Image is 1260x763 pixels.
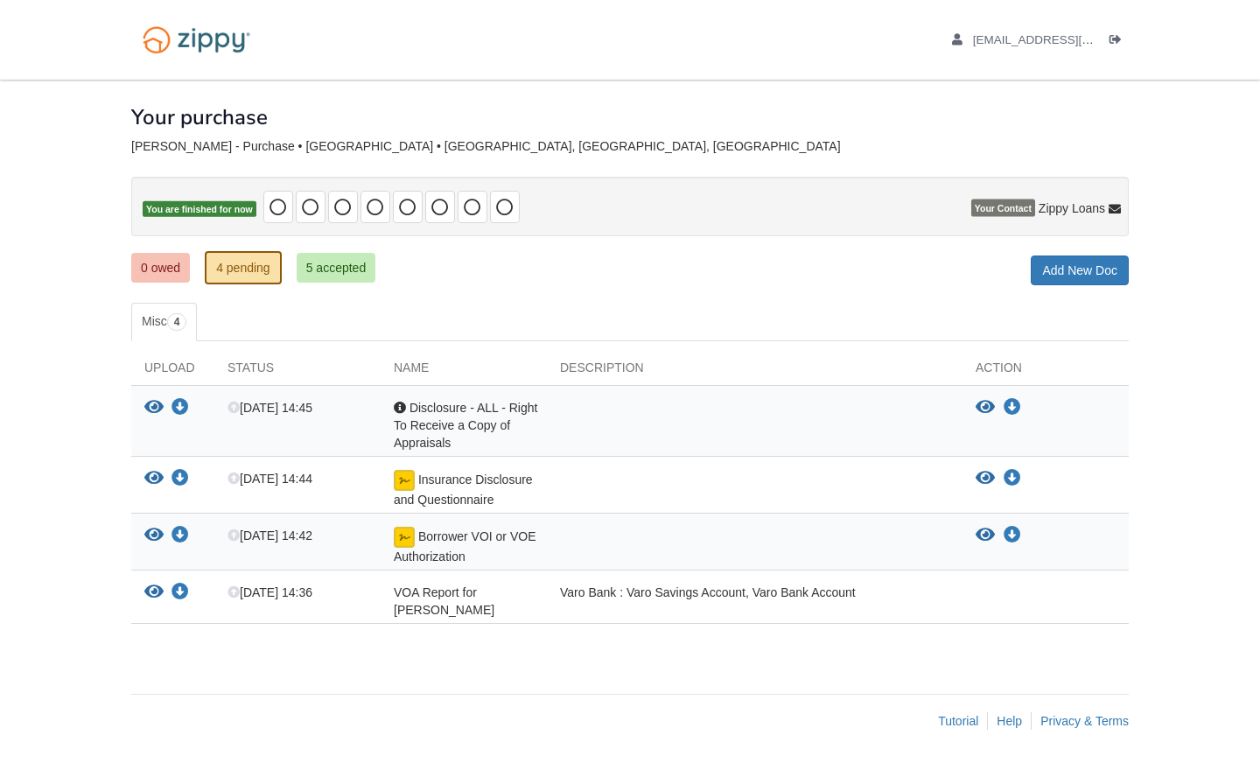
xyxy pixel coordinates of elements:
h1: Your purchase [131,106,268,129]
button: View Borrower VOI or VOE Authorization [144,527,164,545]
span: Borrower VOI or VOE Authorization [394,529,535,563]
a: Tutorial [938,714,978,728]
img: Logo [131,17,262,62]
a: Help [997,714,1022,728]
div: Description [547,359,962,385]
span: ciscohaynes@gmail.com [973,33,1173,46]
a: Download Disclosure - ALL - Right To Receive a Copy of Appraisals [171,402,189,416]
div: Upload [131,359,214,385]
a: Download VOA Report for Jose F Haynes [171,586,189,600]
a: Log out [1109,33,1129,51]
div: [PERSON_NAME] - Purchase • [GEOGRAPHIC_DATA] • [GEOGRAPHIC_DATA], [GEOGRAPHIC_DATA], [GEOGRAPHIC_... [131,139,1129,154]
span: 4 [167,313,187,331]
span: Disclosure - ALL - Right To Receive a Copy of Appraisals [394,401,537,450]
button: View Insurance Disclosure and Questionnaire [144,470,164,488]
a: Misc [131,303,197,341]
a: Download Insurance Disclosure and Questionnaire [1004,472,1021,486]
div: Action [962,359,1129,385]
img: Document fully signed [394,527,415,548]
a: Download Insurance Disclosure and Questionnaire [171,472,189,486]
a: 0 owed [131,253,190,283]
a: Download Borrower VOI or VOE Authorization [171,529,189,543]
button: View Disclosure - ALL - Right To Receive a Copy of Appraisals [976,399,995,416]
button: View Borrower VOI or VOE Authorization [976,527,995,544]
button: View Disclosure - ALL - Right To Receive a Copy of Appraisals [144,399,164,417]
a: 4 pending [205,251,282,284]
span: [DATE] 14:45 [227,401,312,415]
a: Download Disclosure - ALL - Right To Receive a Copy of Appraisals [1004,401,1021,415]
span: VOA Report for [PERSON_NAME] [394,585,494,617]
a: 5 accepted [297,253,376,283]
span: Insurance Disclosure and Questionnaire [394,472,533,507]
button: View Insurance Disclosure and Questionnaire [976,470,995,487]
span: [DATE] 14:44 [227,472,312,486]
span: [DATE] 14:42 [227,528,312,542]
span: Your Contact [971,199,1035,217]
span: [DATE] 14:36 [227,585,312,599]
a: Download Borrower VOI or VOE Authorization [1004,528,1021,542]
div: Status [214,359,381,385]
a: Add New Doc [1031,255,1129,285]
div: Varo Bank : Varo Savings Account, Varo Bank Account [547,584,962,619]
button: View VOA Report for Jose F Haynes [144,584,164,602]
span: Zippy Loans [1039,199,1105,217]
span: You are finished for now [143,201,256,218]
a: edit profile [952,33,1173,51]
div: Name [381,359,547,385]
a: Privacy & Terms [1040,714,1129,728]
img: Document fully signed [394,470,415,491]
